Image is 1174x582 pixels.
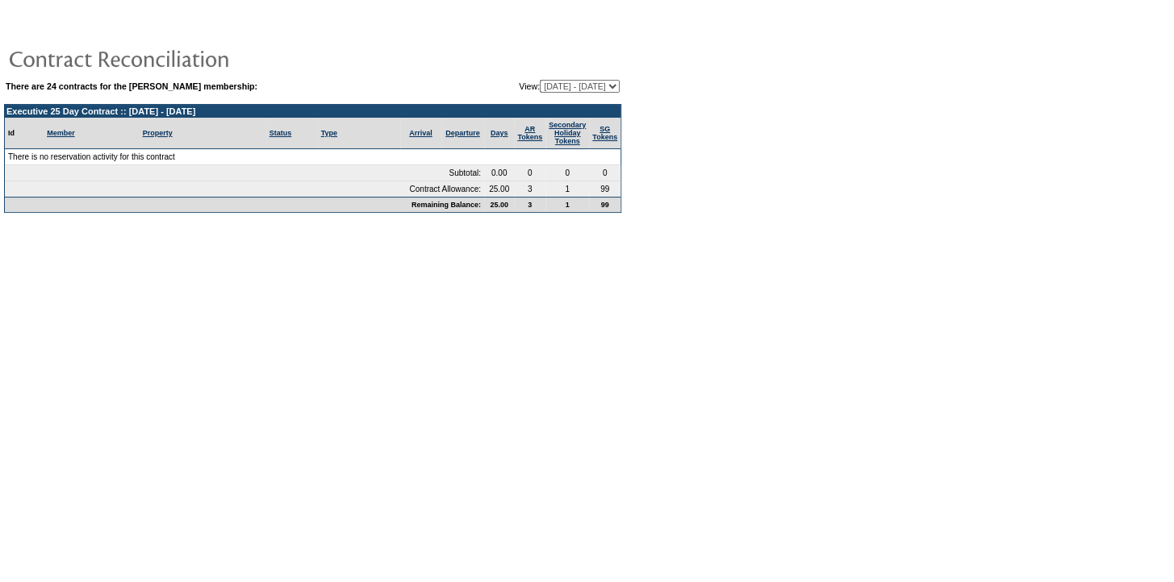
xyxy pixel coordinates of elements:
td: 99 [589,181,620,197]
td: 99 [589,197,620,212]
td: 1 [545,197,589,212]
td: Subtotal: [5,165,484,181]
a: Secondary HolidayTokens [549,121,586,145]
a: Member [47,129,75,137]
a: Status [269,129,292,137]
img: pgTtlContractReconciliation.gif [8,42,331,74]
td: 0 [514,165,545,181]
td: Contract Allowance: [5,181,484,197]
td: 0.00 [484,165,514,181]
a: Departure [445,129,480,137]
td: 3 [514,197,545,212]
td: Remaining Balance: [5,197,484,212]
td: 1 [545,181,589,197]
td: 0 [589,165,620,181]
a: Type [321,129,337,137]
a: Property [143,129,173,137]
td: Id [5,118,44,149]
a: Arrival [409,129,432,137]
td: There is no reservation activity for this contract [5,149,620,165]
td: View: [445,80,620,93]
a: ARTokens [517,125,542,141]
td: 25.00 [484,197,514,212]
td: Executive 25 Day Contract :: [DATE] - [DATE] [5,105,620,118]
a: SGTokens [592,125,617,141]
a: Days [491,129,508,137]
td: 0 [545,165,589,181]
td: 25.00 [484,181,514,197]
b: There are 24 contracts for the [PERSON_NAME] membership: [6,81,257,91]
td: 3 [514,181,545,197]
